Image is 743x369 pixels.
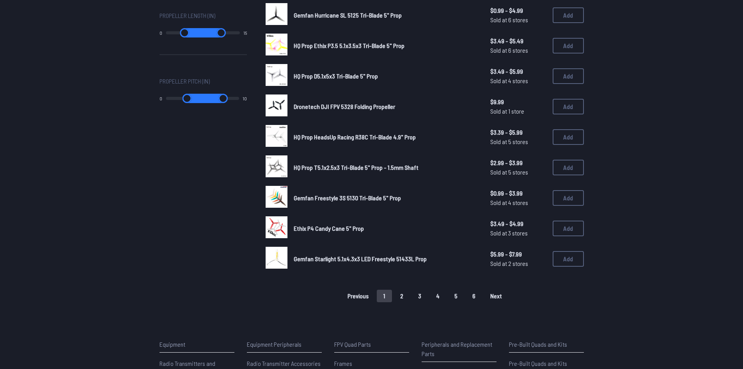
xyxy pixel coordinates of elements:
[411,290,428,302] button: 3
[490,107,546,116] span: Sold at 1 store
[490,76,546,86] span: Sold at 4 stores
[294,194,401,201] span: Gemfan Freestyle 3S 5130 Tri-Blade 5" Prop
[490,97,546,107] span: $9.99
[294,132,478,142] a: HQ Prop HeadsUp Racing R38C Tri-Blade 4.9" Prop
[394,290,410,302] button: 2
[266,3,287,27] a: image
[266,64,287,86] img: image
[294,72,378,80] span: HQ Prop D5.1x5x3 Tri-Blade 5" Prop
[247,340,322,349] p: Equipment Peripherals
[509,359,584,368] a: Pre-Built Quads and Kits
[490,67,546,76] span: $3.49 - $5.99
[509,340,584,349] p: Pre-Built Quads and Kits
[266,34,287,58] a: image
[266,94,287,119] a: image
[266,247,287,271] a: image
[490,6,546,15] span: $0.99 - $4.99
[294,11,402,19] span: Gemfan Hurricane SL 5125 Tri-Blade 5" Prop
[490,137,546,146] span: Sold at 5 stores
[334,359,409,368] a: Frames
[294,41,478,50] a: HQ Prop Ethix P3.5 5.1x3.5x3 Tri-Blade 5" Prop
[247,360,321,367] span: Radio Transmitter Accessories
[490,259,546,268] span: Sold at 2 stores
[553,38,584,53] button: Add
[294,164,418,171] span: HQ Prop T5.1x2.5x3 Tri-Blade 5" Prop - 1.5mm Shaft
[160,340,234,349] p: Equipment
[266,125,287,149] a: image
[334,360,352,367] span: Frames
[160,11,215,20] span: Propeller Length (in)
[294,11,478,20] a: Gemfan Hurricane SL 5125 Tri-Blade 5" Prop
[553,7,584,23] button: Add
[553,190,584,206] button: Add
[448,290,464,302] button: 5
[266,125,287,147] img: image
[294,42,404,49] span: HQ Prop Ethix P3.5 5.1x3.5x3 Tri-Blade 5" Prop
[553,160,584,175] button: Add
[490,293,502,299] span: Next
[490,219,546,228] span: $3.49 - $4.99
[490,189,546,198] span: $0.99 - $3.99
[266,216,287,238] img: image
[294,225,364,232] span: Ethix P4 Candy Cane 5" Prop
[294,254,478,264] a: Gemfan Starlight 5.1x4.3x3 LED Freestyle 51433L Prop
[266,186,287,208] img: image
[490,128,546,137] span: $3.39 - $5.99
[294,255,427,262] span: Gemfan Starlight 5.1x4.3x3 LED Freestyle 51433L Prop
[294,102,478,111] a: Dronetech DJI FPV 5328 Folding Propeller
[294,71,478,81] a: HQ Prop D5.1x5x3 Tri-Blade 5" Prop
[484,290,509,302] button: Next
[490,158,546,168] span: $2.99 - $3.99
[490,168,546,177] span: Sold at 5 stores
[243,95,247,102] output: 10
[553,221,584,236] button: Add
[266,186,287,210] a: image
[294,163,478,172] a: HQ Prop T5.1x2.5x3 Tri-Blade 5" Prop - 1.5mm Shaft
[266,34,287,55] img: image
[243,30,247,36] output: 15
[509,360,567,367] span: Pre-Built Quads and Kits
[490,228,546,238] span: Sold at 3 stores
[553,99,584,114] button: Add
[490,250,546,259] span: $5.99 - $7.99
[553,251,584,267] button: Add
[294,193,478,203] a: Gemfan Freestyle 3S 5130 Tri-Blade 5" Prop
[266,94,287,116] img: image
[160,77,210,86] span: Propeller Pitch (in)
[490,36,546,46] span: $3.49 - $5.49
[294,224,478,233] a: Ethix P4 Candy Cane 5" Prop
[294,103,395,110] span: Dronetech DJI FPV 5328 Folding Propeller
[553,68,584,84] button: Add
[266,155,287,180] a: image
[490,46,546,55] span: Sold at 6 stores
[490,15,546,25] span: Sold at 6 stores
[334,340,409,349] p: FPV Quad Parts
[247,359,322,368] a: Radio Transmitter Accessories
[553,129,584,145] button: Add
[160,95,162,102] output: 0
[422,340,497,358] p: Peripherals and Replacement Parts
[490,198,546,207] span: Sold at 4 stores
[294,133,416,141] span: HQ Prop HeadsUp Racing R38C Tri-Blade 4.9" Prop
[429,290,446,302] button: 4
[266,64,287,88] a: image
[377,290,392,302] button: 1
[466,290,482,302] button: 6
[266,155,287,177] img: image
[266,216,287,241] a: image
[266,247,287,269] img: image
[266,3,287,25] img: image
[160,30,162,36] output: 0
